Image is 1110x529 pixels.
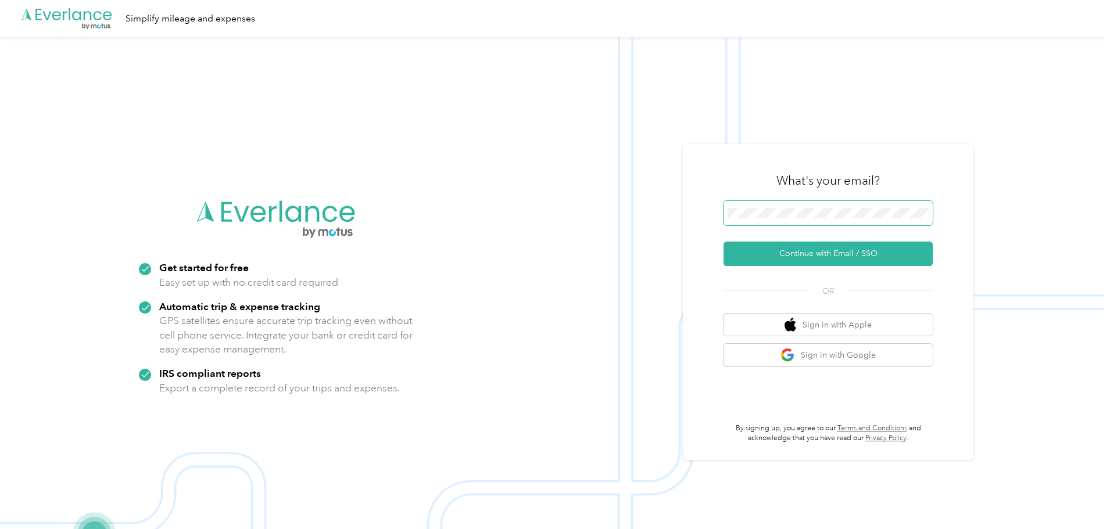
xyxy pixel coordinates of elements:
[1045,464,1110,529] iframe: Everlance-gr Chat Button Frame
[865,434,907,442] a: Privacy Policy
[159,261,249,274] strong: Get started for free
[126,12,255,26] div: Simplify mileage and expenses
[808,285,848,297] span: OR
[785,318,796,332] img: apple logo
[724,423,933,444] p: By signing up, you agree to our and acknowledge that you have read our .
[159,381,400,395] p: Export a complete record of your trips and expenses.
[159,367,261,379] strong: IRS compliant reports
[159,314,413,357] p: GPS satellites ensure accurate trip tracking even without cell phone service. Integrate your bank...
[159,275,338,290] p: Easy set up with no credit card required
[837,424,907,433] a: Terms and Conditions
[724,344,933,366] button: google logoSign in with Google
[724,242,933,266] button: Continue with Email / SSO
[780,348,795,362] img: google logo
[776,172,880,189] h3: What's your email?
[159,300,320,312] strong: Automatic trip & expense tracking
[724,314,933,336] button: apple logoSign in with Apple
